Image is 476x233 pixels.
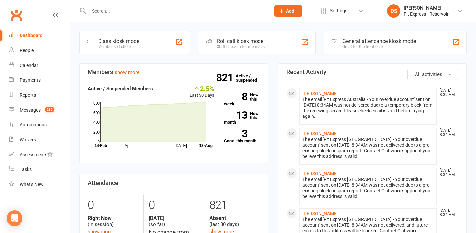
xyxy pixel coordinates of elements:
[274,5,302,17] button: Add
[342,38,416,44] div: General attendance kiosk mode
[149,215,199,228] div: (so far)
[190,85,214,92] div: 2.5%
[330,3,348,18] span: Settings
[9,28,70,43] a: Dashboard
[209,215,260,228] div: (last 30 days)
[20,77,41,83] div: Payments
[217,38,265,44] div: Roll call kiosk mode
[302,97,434,119] div: The email 'Fit Express Australia - Your overdue account' sent on [DATE] 8:34AM was not delivered ...
[8,7,24,23] a: Clubworx
[98,38,139,44] div: Class kiosk mode
[20,63,38,68] div: Calendar
[88,86,153,92] strong: Active / Suspended Members
[302,177,434,199] div: The email 'Fit Express [GEOGRAPHIC_DATA] - Your overdue account' sent on [DATE] 8:34AM was not de...
[20,137,36,142] div: Waivers
[20,182,44,187] div: What's New
[88,215,139,228] div: (in session)
[436,209,458,217] time: [DATE] 8:34 AM
[9,132,70,147] a: Waivers
[407,69,458,80] button: All activities
[88,195,139,215] div: 0
[224,110,247,120] strong: 13
[302,211,338,216] a: [PERSON_NAME]
[217,44,265,49] div: Staff check-in for members
[20,167,32,172] div: Tasks
[149,215,199,221] strong: [DATE]
[342,44,416,49] div: Great for the front desk
[20,33,43,38] div: Dashboard
[209,215,260,221] strong: Absent
[20,92,36,98] div: Reports
[224,111,260,124] a: 13New this month
[9,162,70,177] a: Tasks
[20,122,47,127] div: Automations
[436,168,458,177] time: [DATE] 8:34 AM
[20,152,53,157] div: Assessments
[415,71,442,77] span: All activities
[9,103,70,117] a: Messages 285
[436,88,458,97] time: [DATE] 8:39 AM
[88,69,260,75] h3: Members
[20,107,41,113] div: Messages
[98,44,139,49] div: Member self check-in
[20,48,34,53] div: People
[7,210,22,226] div: Open Intercom Messenger
[9,58,70,73] a: Calendar
[224,92,247,102] strong: 8
[286,8,294,14] span: Add
[302,131,338,136] a: [PERSON_NAME]
[149,195,199,215] div: 0
[88,215,139,221] strong: Right Now
[302,171,338,176] a: [PERSON_NAME]
[190,85,214,99] div: Last 30 Days
[9,43,70,58] a: People
[404,5,449,11] div: [PERSON_NAME]
[387,4,400,18] div: DS
[9,88,70,103] a: Reports
[45,107,54,112] span: 285
[224,129,247,139] strong: 3
[9,73,70,88] a: Payments
[302,137,434,159] div: The email 'Fit Express [GEOGRAPHIC_DATA] - Your overdue account' sent on [DATE] 8:34AM was not de...
[88,180,260,186] h3: Attendance
[236,69,265,87] a: 821Active / Suspended
[224,130,260,143] a: 3Canx. this month
[87,6,266,16] input: Search...
[9,147,70,162] a: Assessments
[286,69,458,75] h3: Recent Activity
[404,11,449,17] div: Fit Express - Reservoir
[216,73,236,83] strong: 821
[436,128,458,137] time: [DATE] 8:34 AM
[115,70,139,75] a: show more
[209,195,260,215] div: 821
[224,93,260,106] a: 8New this week
[9,117,70,132] a: Automations
[9,177,70,192] a: What's New
[302,91,338,96] a: [PERSON_NAME]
